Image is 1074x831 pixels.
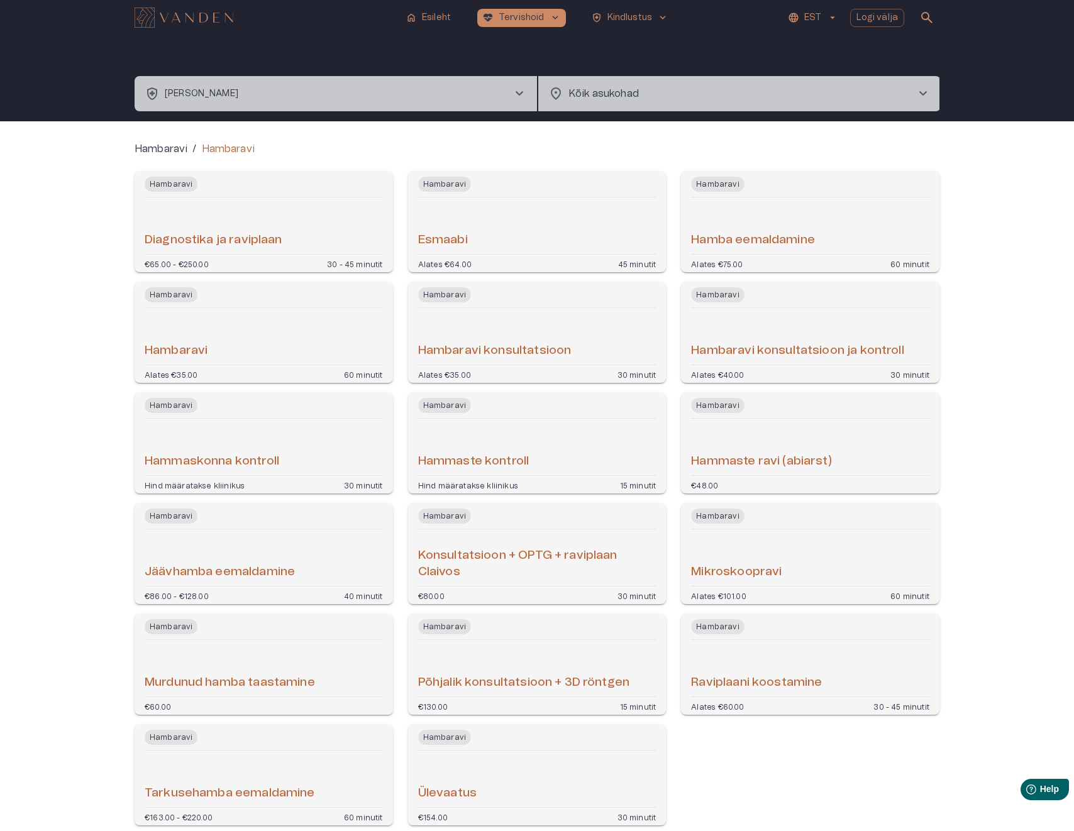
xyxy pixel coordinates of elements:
span: Hambaravi [145,619,197,634]
span: home [406,12,417,23]
h6: Hammaste kontroll [418,453,529,470]
a: Open service booking details [135,172,393,272]
h6: Hammaste ravi (abiarst) [691,453,831,470]
button: health_and_safety[PERSON_NAME]chevron_right [135,76,537,111]
p: Alates €35.00 [145,370,197,378]
p: EST [804,11,821,25]
p: 30 - 45 minutit [873,702,929,710]
img: Vanden logo [135,8,233,28]
a: Open service booking details [135,393,393,493]
a: Open service booking details [408,393,667,493]
span: Hambaravi [691,509,744,524]
p: 15 minutit [620,481,656,488]
h6: Tarkusehamba eemaldamine [145,785,315,802]
p: Kõik asukohad [568,86,895,101]
span: search [919,10,934,25]
p: 15 minutit [620,702,656,710]
a: Open service booking details [681,172,939,272]
p: Alates €64.00 [418,260,472,267]
span: Hambaravi [418,398,471,413]
span: ecg_heart [482,12,494,23]
p: Hind määratakse kliinikus [145,481,245,488]
span: chevron_right [916,86,931,101]
p: €130.00 [418,702,448,710]
h6: Raviplaani koostamine [691,674,822,691]
a: Open service booking details [408,504,667,604]
button: open search modal [914,5,939,30]
p: Alates €40.00 [691,370,744,378]
a: Open service booking details [408,172,667,272]
button: homeEsileht [401,9,457,27]
p: 45 minutit [618,260,656,267]
iframe: Help widget launcher [976,774,1074,809]
span: Hambaravi [418,509,471,524]
a: Open service booking details [408,282,667,383]
p: Hambaravi [202,141,255,157]
a: Open service booking details [135,504,393,604]
p: 30 minutit [617,370,656,378]
span: keyboard_arrow_down [550,12,561,23]
p: Hind määratakse kliinikus [418,481,518,488]
p: €65.00 - €250.00 [145,260,209,267]
h6: Hamba eemaldamine [691,232,815,249]
p: 60 minutit [344,813,383,820]
a: Open service booking details [135,614,393,715]
span: Hambaravi [418,730,471,745]
a: Open service booking details [681,393,939,493]
a: Open service booking details [135,725,393,825]
h6: Hammaskonna kontroll [145,453,279,470]
p: 30 minutit [344,481,383,488]
h6: Konsultatsioon + OPTG + raviplaan Claivos [418,548,656,581]
h6: Hambaravi konsultatsioon ja kontroll [691,343,904,360]
button: EST [786,9,839,27]
a: Open service booking details [681,614,939,715]
p: Kindlustus [607,11,653,25]
span: Hambaravi [691,287,744,302]
span: Hambaravi [691,619,744,634]
button: ecg_heartTervishoidkeyboard_arrow_down [477,9,566,27]
span: Hambaravi [691,177,744,192]
p: 30 minutit [890,370,929,378]
h6: Hambaravi [145,343,208,360]
p: €163.00 - €220.00 [145,813,213,820]
p: 30 - 45 minutit [327,260,383,267]
p: €154.00 [418,813,448,820]
p: 60 minutit [890,260,929,267]
button: health_and_safetyKindlustuskeyboard_arrow_down [586,9,674,27]
span: Hambaravi [691,398,744,413]
span: health_and_safety [145,86,160,101]
span: keyboard_arrow_down [657,12,668,23]
h6: Esmaabi [418,232,468,249]
p: Logi välja [856,11,899,25]
p: Alates €75.00 [691,260,743,267]
p: 40 minutit [344,592,383,599]
span: chevron_right [512,86,527,101]
span: health_and_safety [591,12,602,23]
a: Open service booking details [135,282,393,383]
p: €86.00 - €128.00 [145,592,209,599]
span: Hambaravi [145,177,197,192]
p: Alates €60.00 [691,702,744,710]
span: Hambaravi [145,730,197,745]
a: Open service booking details [681,504,939,604]
span: Hambaravi [145,287,197,302]
a: Open service booking details [408,614,667,715]
span: location_on [548,86,563,101]
p: Tervishoid [499,11,545,25]
h6: Diagnostika ja raviplaan [145,232,282,249]
span: Hambaravi [418,619,471,634]
p: Esileht [422,11,451,25]
p: 60 minutit [344,370,383,378]
p: Alates €35.00 [418,370,471,378]
h6: Murdunud hamba taastamine [145,674,315,691]
h6: Põhjalik konsultatsioon + 3D röntgen [418,674,629,691]
a: Open service booking details [681,282,939,383]
a: Open service booking details [408,725,667,825]
p: [PERSON_NAME] [165,87,238,101]
a: Hambaravi [135,141,187,157]
p: 30 minutit [617,813,656,820]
